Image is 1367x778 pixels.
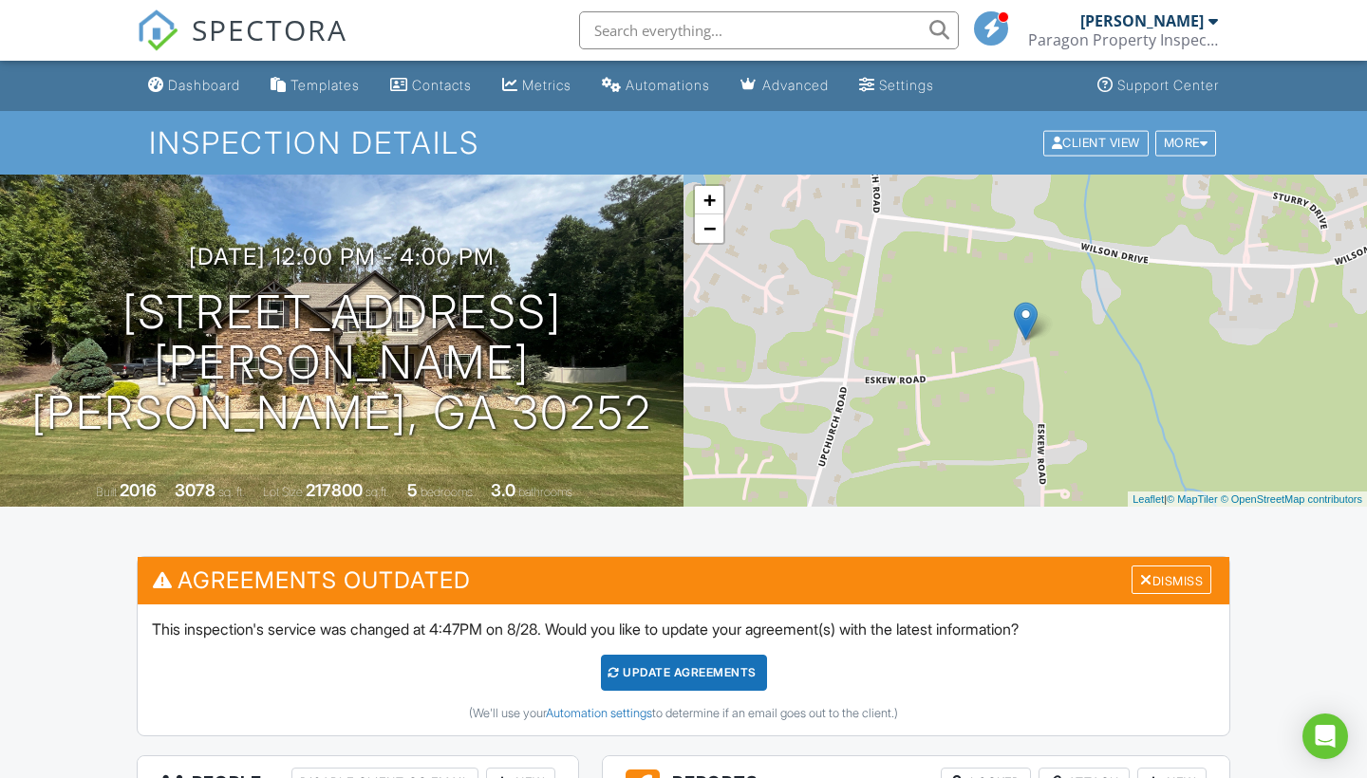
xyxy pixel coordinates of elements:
h3: Agreements Outdated [138,557,1229,603]
div: Paragon Property Inspections [1028,30,1218,49]
a: Templates [263,68,367,103]
a: Settings [852,68,942,103]
span: bathrooms [518,485,572,499]
div: | [1128,491,1367,508]
a: Zoom in [695,186,723,214]
img: The Best Home Inspection Software - Spectora [137,9,178,51]
div: Contacts [412,77,472,93]
a: SPECTORA [137,26,347,65]
h1: [STREET_ADDRESS][PERSON_NAME] [PERSON_NAME], GA 30252 [30,287,653,437]
div: Open Intercom Messenger [1302,713,1348,759]
div: Automations [626,77,710,93]
a: Automation settings [546,706,652,720]
h3: [DATE] 12:00 pm - 4:00 pm [189,244,495,269]
div: Settings [879,77,934,93]
div: Client View [1043,130,1149,156]
a: Contacts [383,68,479,103]
div: Advanced [762,77,829,93]
input: Search everything... [579,11,959,49]
a: Client View [1041,135,1153,149]
a: Support Center [1090,68,1227,103]
span: SPECTORA [192,9,347,49]
a: Advanced [733,68,836,103]
a: Metrics [495,68,579,103]
span: Built [96,485,117,499]
div: This inspection's service was changed at 4:47PM on 8/28. Would you like to update your agreement(... [138,604,1229,735]
div: Dismiss [1132,565,1211,595]
span: bedrooms [421,485,473,499]
div: Dashboard [168,77,240,93]
div: Update Agreements [601,655,767,691]
span: sq. ft. [218,485,245,499]
span: Lot Size [263,485,303,499]
div: 3.0 [491,480,515,500]
span: sq.ft. [365,485,389,499]
div: 2016 [120,480,157,500]
a: Zoom out [695,214,723,243]
a: © MapTiler [1167,493,1218,505]
a: Leaflet [1133,493,1164,505]
div: 217800 [306,480,363,500]
div: (We'll use your to determine if an email goes out to the client.) [152,706,1215,721]
div: Templates [290,77,360,93]
div: Support Center [1117,77,1219,93]
div: 5 [407,480,418,500]
a: Automations (Basic) [594,68,718,103]
a: © OpenStreetMap contributors [1221,493,1362,505]
div: Metrics [522,77,571,93]
h1: Inspection Details [149,126,1218,159]
div: 3078 [175,480,215,500]
div: [PERSON_NAME] [1080,11,1204,30]
a: Dashboard [140,68,248,103]
div: More [1155,130,1217,156]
